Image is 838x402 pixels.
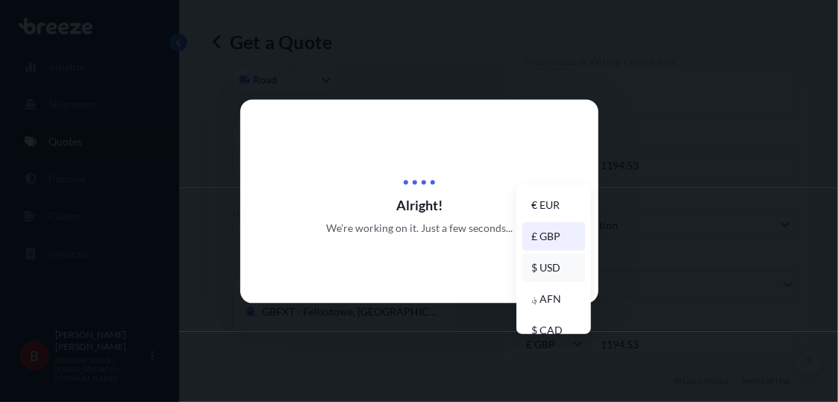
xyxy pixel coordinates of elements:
div: ؋ AFN [522,285,585,313]
div: € EUR [522,191,585,219]
div: $ USD [522,254,585,282]
div: £ GBP [522,222,585,251]
span: We’re working on it. Just a few seconds... [326,221,513,236]
span: Alright! [240,196,598,214]
div: $ CAD [522,316,585,345]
